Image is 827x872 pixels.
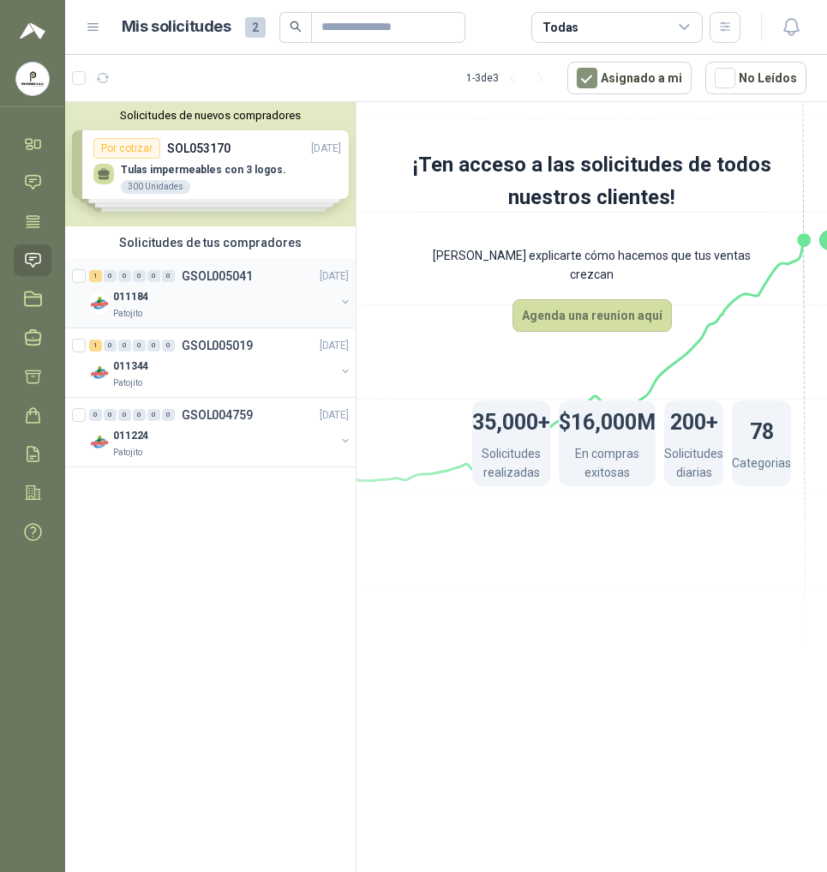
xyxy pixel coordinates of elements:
[732,454,791,477] p: Categorias
[182,270,253,282] p: GSOL005041
[567,62,692,94] button: Asignado a mi
[245,17,266,38] span: 2
[320,338,349,354] p: [DATE]
[89,266,352,321] a: 1 0 0 0 0 0 GSOL005041[DATE] Company Logo011184Patojito
[89,363,110,383] img: Company Logo
[113,428,148,444] p: 011224
[113,289,148,305] p: 011184
[89,409,102,421] div: 0
[162,270,175,282] div: 0
[320,268,349,285] p: [DATE]
[466,64,554,92] div: 1 - 3 de 3
[113,446,142,460] p: Patojito
[104,270,117,282] div: 0
[118,270,131,282] div: 0
[104,340,117,352] div: 0
[104,409,117,421] div: 0
[147,340,160,352] div: 0
[147,409,160,421] div: 0
[113,307,142,321] p: Patojito
[705,62,806,94] button: No Leídos
[670,401,718,439] h1: 200+
[290,21,302,33] span: search
[147,270,160,282] div: 0
[133,409,146,421] div: 0
[89,432,110,453] img: Company Logo
[182,409,253,421] p: GSOL004759
[162,340,175,352] div: 0
[89,335,352,390] a: 1 0 0 0 0 0 GSOL005019[DATE] Company Logo011344Patojito
[89,405,352,460] a: 0 0 0 0 0 0 GSOL004759[DATE] Company Logo011224Patojito
[113,358,148,375] p: 011344
[113,376,142,390] p: Patojito
[664,444,723,486] p: Solicitudes diarias
[162,409,175,421] div: 0
[512,299,672,332] button: Agenda una reunion aquí
[65,102,356,226] div: Solicitudes de nuevos compradoresPor cotizarSOL053170[DATE] Tulas impermeables con 3 logos.300 Un...
[118,340,131,352] div: 0
[559,444,656,486] p: En compras exitosas
[472,444,550,486] p: Solicitudes realizadas
[750,411,774,448] h1: 78
[89,340,102,352] div: 1
[20,21,45,41] img: Logo peakr
[542,18,578,37] div: Todas
[89,293,110,314] img: Company Logo
[133,270,146,282] div: 0
[72,109,349,122] button: Solicitudes de nuevos compradores
[320,407,349,424] p: [DATE]
[122,15,231,39] h1: Mis solicitudes
[182,340,253,352] p: GSOL005019
[65,226,356,259] div: Solicitudes de tus compradores
[89,270,102,282] div: 1
[559,401,656,439] h1: $16,000M
[118,409,131,421] div: 0
[472,401,550,439] h1: 35,000+
[133,340,146,352] div: 0
[16,63,49,95] img: Company Logo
